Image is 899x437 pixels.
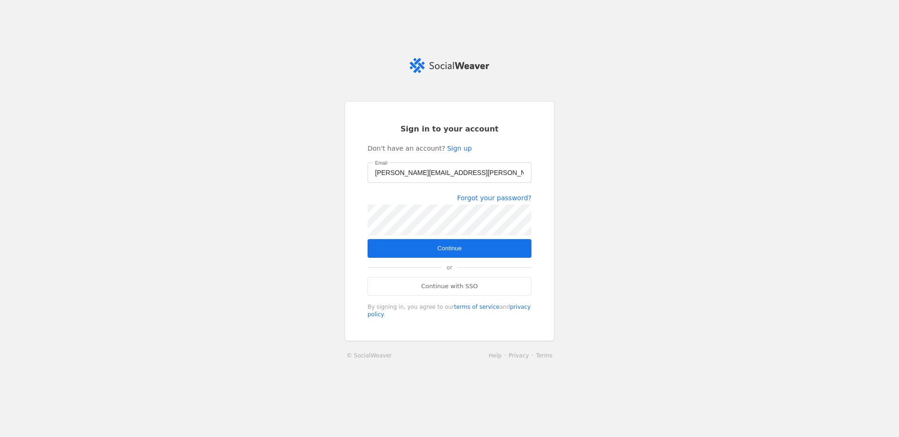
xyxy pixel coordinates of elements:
a: © SocialWeaver [346,351,392,360]
a: Forgot your password? [457,194,531,202]
li: · [529,351,536,360]
button: Continue [368,239,531,258]
a: Privacy [508,352,529,359]
span: Continue [437,244,462,253]
a: Sign up [447,144,472,153]
a: Continue with SSO [368,277,531,296]
div: By signing in, you agree to our and . [368,303,531,318]
span: Don't have an account? [368,144,445,153]
mat-label: Email [375,159,387,167]
span: Sign in to your account [400,124,499,134]
a: Terms [536,352,553,359]
a: privacy policy [368,304,531,318]
a: terms of service [454,304,500,310]
li: · [501,351,508,360]
span: or [442,258,457,277]
input: Email [375,167,524,178]
a: Help [489,352,501,359]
